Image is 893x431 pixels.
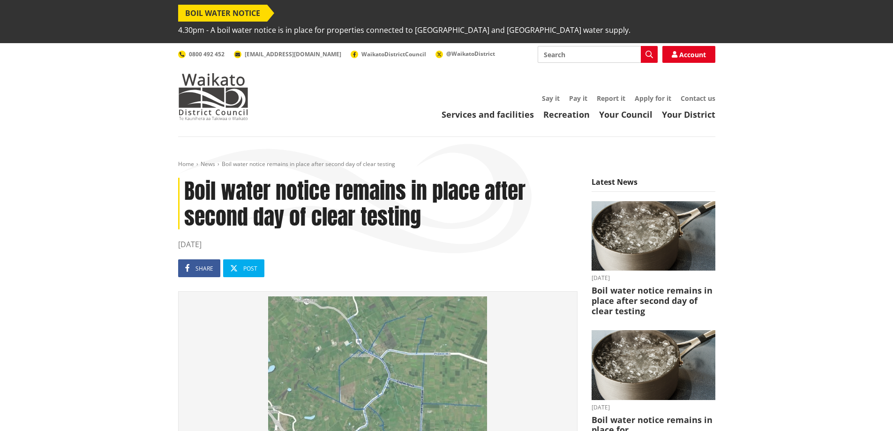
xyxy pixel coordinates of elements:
a: Report it [597,94,625,103]
a: Contact us [681,94,715,103]
a: Say it [542,94,560,103]
a: Account [662,46,715,63]
span: [EMAIL_ADDRESS][DOMAIN_NAME] [245,50,341,58]
span: @WaikatoDistrict [446,50,495,58]
a: Pay it [569,94,587,103]
a: News [201,160,215,168]
span: Boil water notice remains in place after second day of clear testing [222,160,395,168]
input: Search input [538,46,658,63]
a: Apply for it [635,94,671,103]
img: Waikato District Council - Te Kaunihera aa Takiwaa o Waikato [178,73,248,120]
img: boil water notice [592,201,715,271]
span: WaikatoDistrictCouncil [361,50,426,58]
span: 4.30pm - A boil water notice is in place for properties connected to [GEOGRAPHIC_DATA] and [GEOGR... [178,22,630,38]
a: Share [178,259,220,277]
a: Your District [662,109,715,120]
a: Home [178,160,194,168]
h3: Boil water notice remains in place after second day of clear testing [592,286,715,316]
a: Recreation [543,109,590,120]
time: [DATE] [592,405,715,410]
a: Post [223,259,264,277]
a: Services and facilities [442,109,534,120]
a: Your Council [599,109,653,120]
a: @WaikatoDistrict [435,50,495,58]
span: BOIL WATER NOTICE [178,5,267,22]
h1: Boil water notice remains in place after second day of clear testing [178,178,578,229]
a: WaikatoDistrictCouncil [351,50,426,58]
img: boil water notice [592,330,715,400]
a: boil water notice gordonton puketaha [DATE] Boil water notice remains in place after second day o... [592,201,715,316]
time: [DATE] [592,275,715,281]
span: Share [195,265,213,272]
time: [DATE] [178,239,578,250]
span: Post [243,265,257,272]
a: 0800 492 452 [178,50,225,58]
h5: Latest News [592,178,715,192]
span: 0800 492 452 [189,50,225,58]
nav: breadcrumb [178,160,715,168]
a: [EMAIL_ADDRESS][DOMAIN_NAME] [234,50,341,58]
